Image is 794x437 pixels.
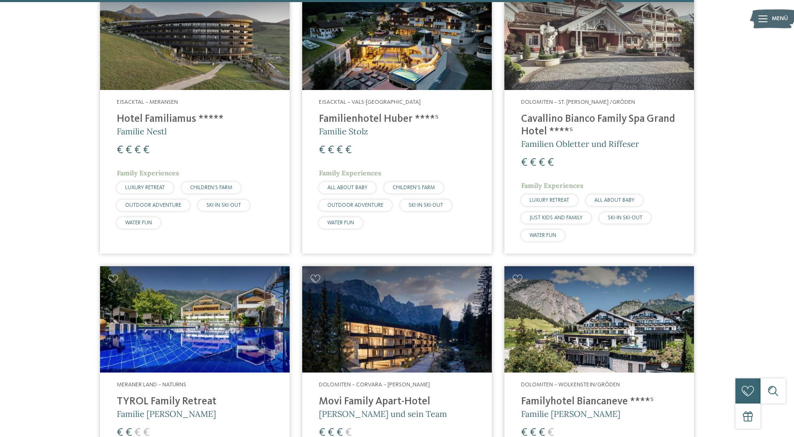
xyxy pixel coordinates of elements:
span: Familien Obletter und Riffeser [521,139,639,149]
span: € [547,157,554,168]
span: Familie Stolz [319,126,368,136]
span: € [319,145,325,156]
span: OUTDOOR ADVENTURE [327,203,383,208]
span: Dolomiten – St. [PERSON_NAME] /Gröden [521,99,635,105]
span: WATER FUN [529,233,556,238]
span: Familie [PERSON_NAME] [521,409,620,419]
h4: Familyhotel Biancaneve ****ˢ [521,396,677,408]
span: Dolomiten – Wolkenstein/Gröden [521,382,620,388]
span: OUTDOOR ADVENTURE [125,203,181,208]
h4: TYROL Family Retreat [117,396,273,408]
span: Dolomiten – Corvara – [PERSON_NAME] [319,382,430,388]
span: € [134,145,141,156]
span: € [539,157,545,168]
span: JUST KIDS AND FAMILY [529,215,583,221]
span: € [521,157,527,168]
span: € [530,157,536,168]
h4: Cavallino Bianco Family Spa Grand Hotel ****ˢ [521,113,677,138]
span: Familie Nestl [117,126,167,136]
img: Familienhotels gesucht? Hier findet ihr die besten! [504,266,694,373]
img: Familien Wellness Residence Tyrol **** [100,266,290,373]
h4: Familienhotel Huber ****ˢ [319,113,475,126]
span: € [117,145,123,156]
span: CHILDREN’S FARM [393,185,435,190]
span: LUXURY RETREAT [125,185,165,190]
span: SKI-IN SKI-OUT [608,215,642,221]
span: Familie [PERSON_NAME] [117,409,216,419]
span: LUXURY RETREAT [529,198,569,203]
img: Familienhotels gesucht? Hier findet ihr die besten! [302,266,492,373]
span: SKI-IN SKI-OUT [409,203,443,208]
span: Eisacktal – Vals-[GEOGRAPHIC_DATA] [319,99,421,105]
span: € [328,145,334,156]
span: ALL ABOUT BABY [594,198,635,203]
span: CHILDREN’S FARM [190,185,232,190]
span: Family Experiences [117,169,179,177]
span: WATER FUN [327,220,354,226]
span: € [337,145,343,156]
span: Eisacktal – Meransen [117,99,178,105]
span: ALL ABOUT BABY [327,185,367,190]
span: [PERSON_NAME] und sein Team [319,409,447,419]
span: Family Experiences [521,181,583,190]
span: Meraner Land – Naturns [117,382,186,388]
span: € [126,145,132,156]
span: WATER FUN [125,220,152,226]
span: € [143,145,149,156]
span: € [345,145,352,156]
h4: Movi Family Apart-Hotel [319,396,475,408]
span: SKI-IN SKI-OUT [206,203,241,208]
span: Family Experiences [319,169,381,177]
